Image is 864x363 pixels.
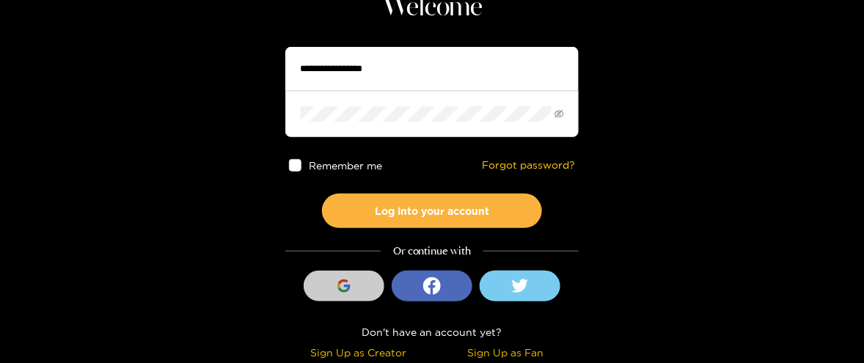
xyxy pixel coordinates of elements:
[309,160,382,171] span: Remember me
[554,109,564,119] span: eye-invisible
[285,323,579,340] div: Don't have an account yet?
[482,159,575,172] a: Forgot password?
[436,344,575,361] div: Sign Up as Fan
[285,243,579,260] div: Or continue with
[289,344,428,361] div: Sign Up as Creator
[322,194,542,228] button: Log into your account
